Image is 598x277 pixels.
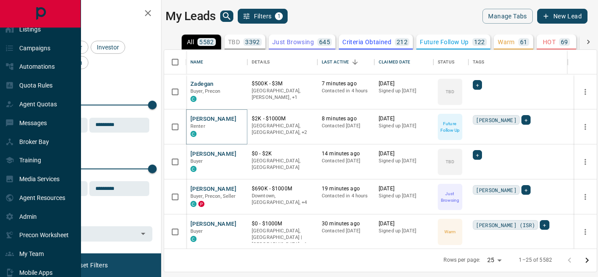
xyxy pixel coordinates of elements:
[484,254,505,266] div: 25
[379,50,411,74] div: Claimed Date
[397,39,408,45] p: 212
[476,186,517,194] span: [PERSON_NAME]
[524,116,528,124] span: +
[186,50,247,74] div: Name
[190,193,236,199] span: Buyer, Precon, Seller
[379,228,429,235] p: Signed up [DATE]
[187,39,194,45] p: All
[476,221,535,229] span: [PERSON_NAME] (ISR)
[190,220,236,228] button: [PERSON_NAME]
[252,123,313,136] p: West End, Toronto
[561,39,568,45] p: 69
[379,80,429,88] p: [DATE]
[433,50,468,74] div: Status
[190,123,205,129] span: Renter
[521,185,531,195] div: +
[379,193,429,200] p: Signed up [DATE]
[190,115,236,123] button: [PERSON_NAME]
[537,9,587,24] button: New Lead
[190,236,197,242] div: condos.ca
[519,256,552,264] p: 1–25 of 5582
[498,39,515,45] p: Warm
[374,50,433,74] div: Claimed Date
[349,56,361,68] button: Sort
[272,39,314,45] p: Just Browsing
[443,256,480,264] p: Rows per page:
[473,150,482,160] div: +
[474,39,485,45] p: 122
[228,39,240,45] p: TBD
[252,115,313,123] p: $2K - $1000M
[520,39,528,45] p: 61
[379,115,429,123] p: [DATE]
[438,50,454,74] div: Status
[190,150,236,158] button: [PERSON_NAME]
[543,221,546,229] span: +
[543,39,556,45] p: HOT
[322,185,370,193] p: 19 minutes ago
[540,220,549,230] div: +
[190,185,236,193] button: [PERSON_NAME]
[198,201,204,207] div: property.ca
[439,190,461,203] p: Just Browsing
[319,39,330,45] p: 645
[579,190,592,203] button: more
[379,220,429,228] p: [DATE]
[245,39,260,45] p: 3392
[190,50,204,74] div: Name
[439,120,461,133] p: Future Follow Up
[190,201,197,207] div: condos.ca
[252,80,313,88] p: $500K - $3M
[220,11,233,22] button: search button
[252,50,270,74] div: Details
[252,158,313,171] p: [GEOGRAPHIC_DATA], [GEOGRAPHIC_DATA]
[524,186,528,194] span: +
[252,220,313,228] p: $0 - $1000M
[420,39,468,45] p: Future Follow Up
[473,80,482,90] div: +
[91,41,125,54] div: Investor
[322,50,349,74] div: Last Active
[379,150,429,158] p: [DATE]
[276,13,282,19] span: 1
[190,131,197,137] div: condos.ca
[190,228,203,234] span: Buyer
[322,228,370,235] p: Contacted [DATE]
[379,158,429,165] p: Signed up [DATE]
[322,193,370,200] p: Contacted in 4 hours
[190,88,221,94] span: Buyer, Precon
[199,39,214,45] p: 5582
[579,120,592,133] button: more
[476,116,517,124] span: [PERSON_NAME]
[322,158,370,165] p: Contacted [DATE]
[482,9,532,24] button: Manage Tabs
[252,150,313,158] p: $0 - $2K
[379,88,429,95] p: Signed up [DATE]
[342,39,391,45] p: Criteria Obtained
[252,228,313,248] p: Toronto
[190,96,197,102] div: condos.ca
[190,166,197,172] div: condos.ca
[137,228,149,240] button: Open
[579,225,592,238] button: more
[190,158,203,164] span: Buyer
[444,228,456,235] p: Warm
[252,185,313,193] p: $690K - $1000M
[322,150,370,158] p: 14 minutes ago
[165,9,216,23] h1: My Leads
[252,88,313,101] p: Guelph
[322,80,370,88] p: 7 minutes ago
[379,185,429,193] p: [DATE]
[446,158,454,165] p: TBD
[322,115,370,123] p: 8 minutes ago
[94,44,122,51] span: Investor
[238,9,288,24] button: Filters1
[578,252,596,269] button: Go to next page
[67,258,113,273] button: Reset Filters
[252,193,313,206] p: Downtown, North York, Midtown | Central, Toronto
[317,50,374,74] div: Last Active
[579,85,592,98] button: more
[468,50,568,74] div: Tags
[322,123,370,130] p: Contacted [DATE]
[322,88,370,95] p: Contacted in 4 hours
